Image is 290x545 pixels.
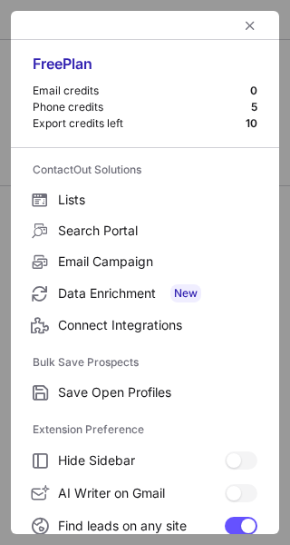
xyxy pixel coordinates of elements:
label: Search Portal [11,215,279,246]
span: Hide Sidebar [58,452,225,469]
label: AI Writer on Gmail [11,477,279,510]
span: Save Open Profiles [58,384,257,401]
span: Search Portal [58,223,257,239]
span: Lists [58,192,257,208]
div: Export credits left [33,116,246,131]
label: Connect Integrations [11,310,279,341]
button: left-button [239,15,261,36]
label: ContactOut Solutions [33,155,257,184]
label: Data Enrichment New [11,277,279,310]
span: Data Enrichment [58,284,257,302]
span: New [170,284,201,302]
span: Email Campaign [58,253,257,270]
div: Free Plan [33,54,257,84]
div: Phone credits [33,100,251,114]
label: Extension Preference [33,415,257,444]
label: Bulk Save Prospects [33,348,257,377]
div: Email credits [33,84,250,98]
button: right-button [29,16,47,35]
span: Connect Integrations [58,317,257,333]
div: 0 [250,84,257,98]
span: AI Writer on Gmail [58,485,225,501]
span: Find leads on any site [58,518,225,534]
div: 10 [246,116,257,131]
label: Email Campaign [11,246,279,277]
label: Save Open Profiles [11,377,279,408]
div: 5 [251,100,257,114]
label: Hide Sidebar [11,444,279,477]
label: Lists [11,184,279,215]
label: Find leads on any site [11,510,279,542]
